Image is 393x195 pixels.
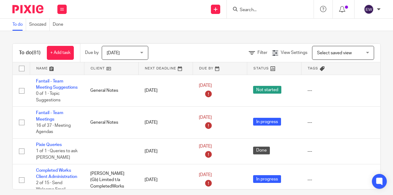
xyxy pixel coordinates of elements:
[84,107,138,139] td: General Notes
[199,173,212,177] span: [DATE]
[253,175,281,183] span: In progress
[53,19,66,31] a: Done
[239,7,295,13] input: Search
[253,118,281,126] span: In progress
[138,107,193,139] td: [DATE]
[253,86,281,94] span: Not started
[47,46,74,60] a: + Add task
[29,19,50,31] a: Snoozed
[19,50,41,56] h1: To do
[199,83,212,88] span: [DATE]
[138,75,193,107] td: [DATE]
[32,50,41,55] span: (81)
[36,91,60,102] span: 0 of 1 · Topic Suggestions
[85,50,99,56] p: Due by
[12,5,43,13] img: Pixie
[36,143,62,147] a: Pixie Queries
[36,79,78,90] a: Fantail - Team Meeting Suggestions
[36,149,78,160] span: 1 of 1 · Queries to ask [PERSON_NAME]
[36,123,71,134] span: 16 of 37 · Meeting Agendas
[36,181,65,192] span: 2 of 15 · Send Welcome Email
[317,51,352,55] span: Select saved view
[253,147,270,154] span: Done
[199,115,212,120] span: [DATE]
[84,75,138,107] td: General Notes
[257,51,267,55] span: Filter
[36,111,63,121] a: Fantail - Team Meetings
[36,168,77,179] a: Completed Works Client Administration
[138,139,193,164] td: [DATE]
[364,4,374,14] img: svg%3E
[308,67,318,70] span: Tags
[199,144,212,148] span: [DATE]
[12,19,26,31] a: To do
[281,51,307,55] span: View Settings
[107,51,120,55] span: [DATE]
